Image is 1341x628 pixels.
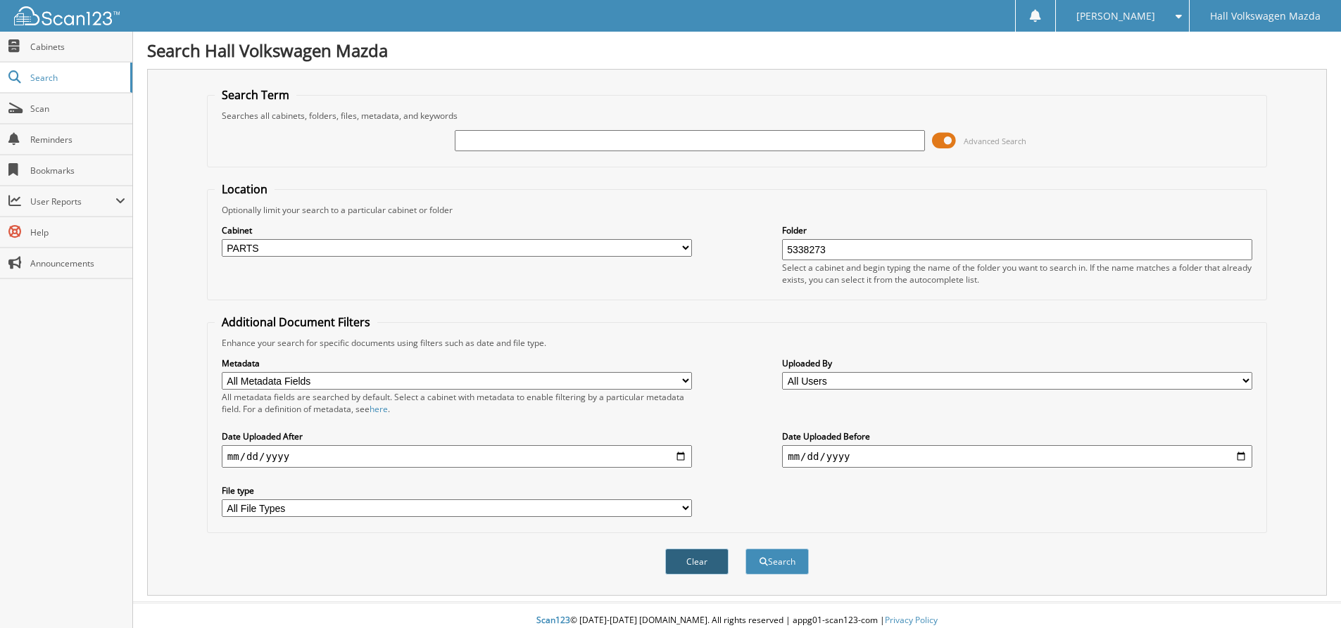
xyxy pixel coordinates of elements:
[1210,12,1321,20] span: Hall Volkswagen Mazda
[14,6,120,25] img: scan123-logo-white.svg
[30,41,125,53] span: Cabinets
[30,103,125,115] span: Scan
[222,485,692,496] label: File type
[782,262,1252,286] div: Select a cabinet and begin typing the name of the folder you want to search in. If the name match...
[536,614,570,626] span: Scan123
[745,549,809,575] button: Search
[215,204,1259,216] div: Optionally limit your search to a particular cabinet or folder
[30,196,115,207] span: User Reports
[782,357,1252,369] label: Uploaded By
[215,314,377,330] legend: Additional Document Filters
[30,165,125,177] span: Bookmarks
[30,134,125,146] span: Reminders
[147,39,1327,62] h1: Search Hall Volkswagen Mazda
[782,445,1252,468] input: end
[222,357,692,369] label: Metadata
[215,87,296,103] legend: Search Term
[1271,560,1341,628] iframe: Chat Widget
[222,224,692,236] label: Cabinet
[30,226,125,238] span: Help
[964,136,1026,146] span: Advanced Search
[885,614,938,626] a: Privacy Policy
[665,549,729,575] button: Clear
[30,72,123,84] span: Search
[215,110,1259,122] div: Searches all cabinets, folders, files, metadata, and keywords
[215,337,1259,349] div: Enhance your search for specific documents using filters such as date and file type.
[30,257,125,269] span: Announcements
[222,430,692,442] label: Date Uploaded After
[782,224,1252,236] label: Folder
[370,403,388,415] a: here
[215,181,275,197] legend: Location
[1076,12,1155,20] span: [PERSON_NAME]
[782,430,1252,442] label: Date Uploaded Before
[222,391,692,415] div: All metadata fields are searched by default. Select a cabinet with metadata to enable filtering b...
[222,445,692,468] input: start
